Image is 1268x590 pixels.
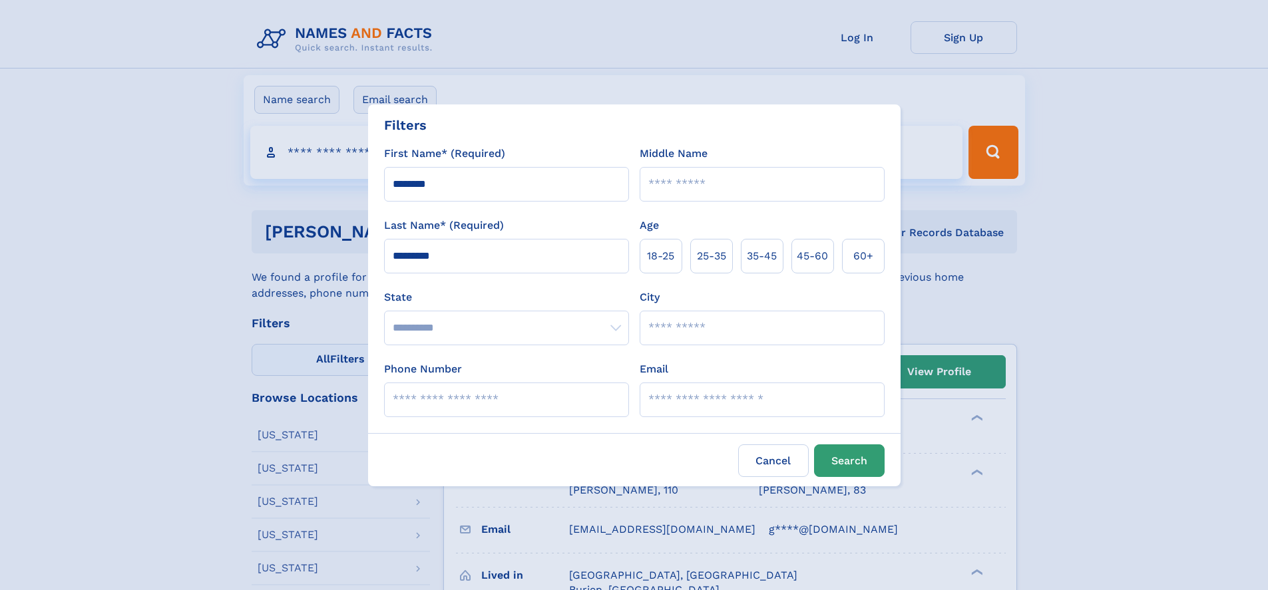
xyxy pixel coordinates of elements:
[640,146,708,162] label: Middle Name
[384,218,504,233] label: Last Name* (Required)
[738,444,809,477] label: Cancel
[814,444,885,477] button: Search
[640,218,659,233] label: Age
[647,248,674,264] span: 18‑25
[747,248,777,264] span: 35‑45
[697,248,726,264] span: 25‑35
[384,361,462,377] label: Phone Number
[384,146,505,162] label: First Name* (Required)
[384,115,427,135] div: Filters
[853,248,873,264] span: 60+
[640,289,660,305] label: City
[384,289,629,305] label: State
[640,361,668,377] label: Email
[797,248,828,264] span: 45‑60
